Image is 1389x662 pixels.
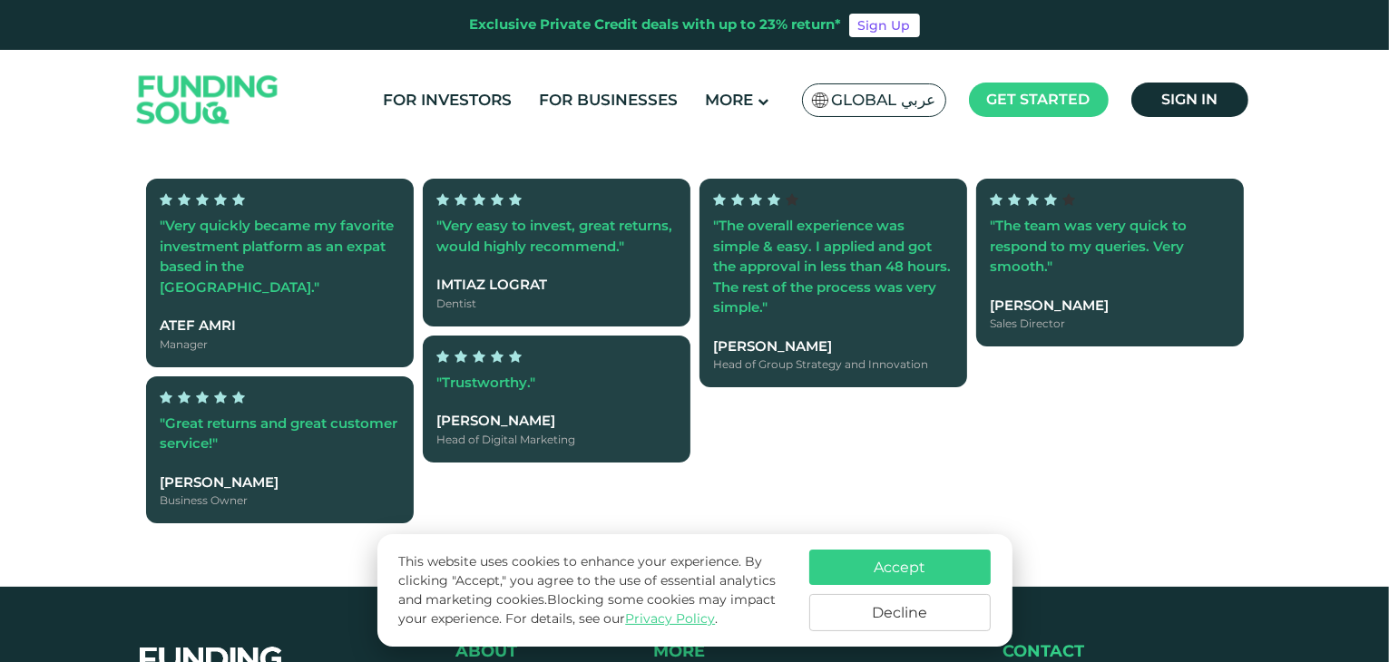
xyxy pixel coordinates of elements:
[437,275,676,296] div: Imtiaz Lograt
[437,217,673,255] span: "Very easy to invest, great returns, would highly recommend."
[1003,641,1084,661] span: Contact
[714,217,952,316] span: "The overall experience was simple & easy. I applied and got the approval in less than 48 hours. ...
[809,550,991,585] button: Accept
[991,295,1229,316] div: [PERSON_NAME]
[1161,91,1218,108] span: Sign in
[991,217,1188,275] span: "The team was very quick to respond to my queries. Very smooth."
[437,411,676,432] div: [PERSON_NAME]
[437,431,676,447] div: Head of Digital Marketing
[455,641,564,661] div: About
[714,336,953,356] div: [PERSON_NAME]
[714,356,953,373] div: Head of Group Strategy and Innovation
[625,610,715,627] a: Privacy Policy
[991,316,1229,332] div: Sales Director
[812,92,828,108] img: SA Flag
[534,85,682,115] a: For Businesses
[161,492,399,509] div: Business Owner
[161,414,398,452] span: "Great returns and great customer service!"
[161,472,399,492] div: [PERSON_NAME]
[161,336,399,352] div: Manager
[832,90,936,111] span: Global عربي
[809,594,991,631] button: Decline
[987,91,1091,108] span: Get started
[398,552,790,628] p: This website uses cookies to enhance your experience. By clicking "Accept," you agree to the use ...
[119,54,297,146] img: Logo
[398,591,776,627] span: Blocking some cookies may impact your experience.
[161,217,395,296] span: "Very quickly became my favorite investment platform as an expat based in the [GEOGRAPHIC_DATA]."
[470,15,842,35] div: Exclusive Private Credit deals with up to 23% return*
[1131,83,1248,117] a: Sign in
[378,85,516,115] a: For Investors
[705,91,753,109] span: More
[437,295,676,311] div: Dentist
[437,373,536,390] span: "Trustworthy."
[849,14,920,37] a: Sign Up
[653,641,705,661] span: More
[505,610,718,627] span: For details, see our .
[161,316,399,336] div: Atef Amri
